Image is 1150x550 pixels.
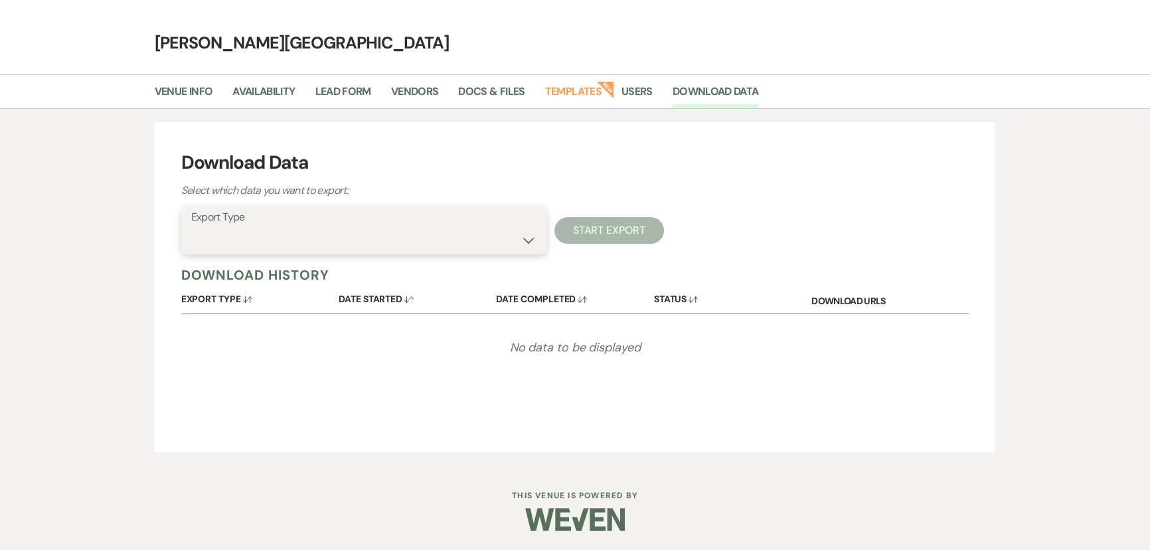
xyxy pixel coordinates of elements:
[496,284,653,310] button: Date Completed
[621,83,653,108] a: Users
[181,284,339,310] button: Export Type
[191,208,536,227] label: Export Type
[181,314,969,381] div: No data to be displayed
[596,80,615,98] strong: New
[97,31,1053,54] h4: [PERSON_NAME][GEOGRAPHIC_DATA]
[181,266,969,284] h5: Download History
[181,182,646,199] p: Select which data you want to export:
[654,284,811,310] button: Status
[315,83,371,108] a: Lead Form
[554,217,664,244] button: Start Export
[391,83,439,108] a: Vendors
[673,83,759,108] a: Download Data
[155,83,213,108] a: Venue Info
[811,284,969,314] div: Download URLs
[181,149,969,177] h3: Download Data
[339,284,496,310] button: Date Started
[545,83,602,108] a: Templates
[525,496,625,543] img: Weven Logo
[458,83,525,108] a: Docs & Files
[232,83,295,108] a: Availability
